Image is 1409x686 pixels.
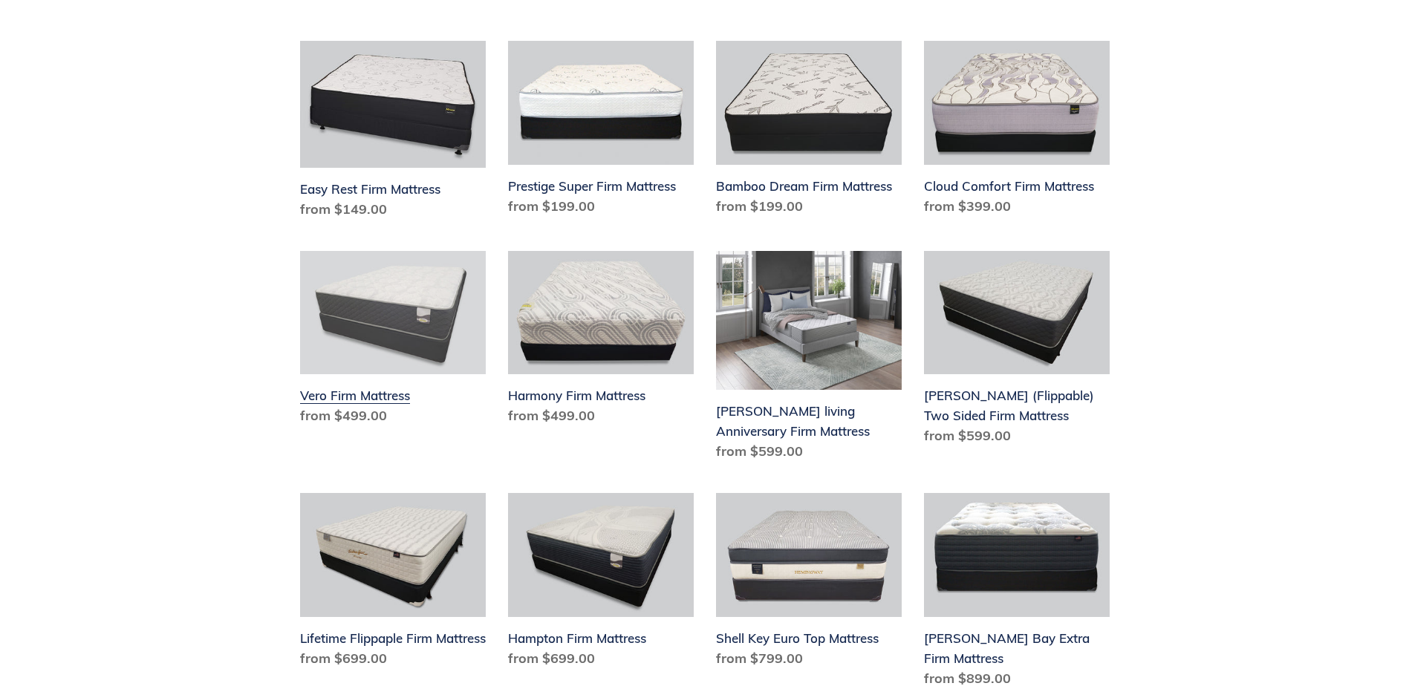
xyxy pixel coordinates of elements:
a: Lifetime Flippaple Firm Mattress [300,493,486,674]
a: Scott living Anniversary Firm Mattress [716,251,902,468]
a: Vero Firm Mattress [300,251,486,432]
a: Bamboo Dream Firm Mattress [716,41,902,222]
a: Hampton Firm Mattress [508,493,694,674]
a: Cloud Comfort Firm Mattress [924,41,1110,222]
a: Shell Key Euro Top Mattress [716,493,902,674]
a: Easy Rest Firm Mattress [300,41,486,225]
a: Del Ray (Flippable) Two Sided Firm Mattress [924,251,1110,452]
a: Harmony Firm Mattress [508,251,694,432]
a: Prestige Super Firm Mattress [508,41,694,222]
